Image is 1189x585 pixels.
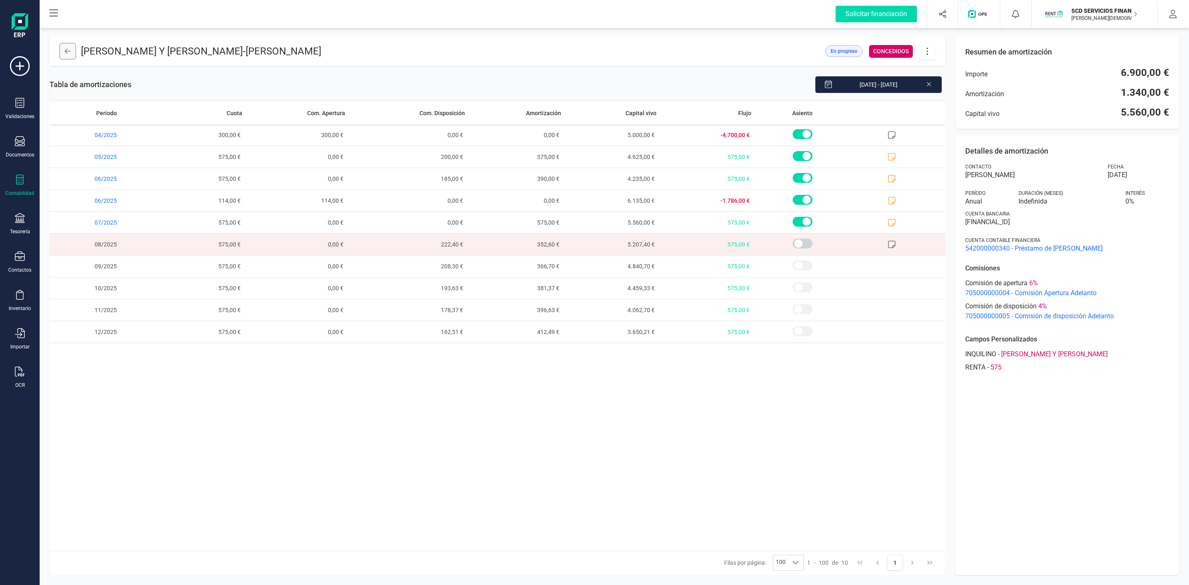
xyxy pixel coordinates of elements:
[905,555,920,571] button: Next Page
[150,234,246,255] span: 575,00 €
[564,277,660,299] span: 4.459,33 €
[468,321,564,343] span: 412,49 €
[660,299,755,321] span: 575,00 €
[150,299,246,321] span: 575,00 €
[50,321,150,343] span: 12/2025
[468,168,564,189] span: 390,00 €
[348,299,469,321] span: 178,37 €
[150,124,246,146] span: 300,00 €
[246,146,348,168] span: 0,00 €
[660,212,755,233] span: 575,00 €
[1121,66,1169,79] span: 6.900,00 €
[792,109,812,117] span: Asiento
[50,146,150,168] span: 05/2025
[348,321,469,343] span: 162,51 €
[965,237,1040,244] span: Cuenta contable financiera
[1071,15,1137,21] p: [PERSON_NAME][DEMOGRAPHIC_DATA][DEMOGRAPHIC_DATA]
[564,234,660,255] span: 5.207,40 €
[468,212,564,233] span: 575,00 €
[246,190,348,211] span: 114,00 €
[965,190,985,197] span: Período
[150,146,246,168] span: 575,00 €
[8,267,31,273] div: Contactos
[348,234,469,255] span: 222,40 €
[9,305,31,312] div: Inventario
[5,113,34,120] div: Validaciones
[50,256,150,277] span: 09/2025
[968,10,990,18] img: Logo de OPS
[1121,86,1169,99] span: 1.340,00 €
[246,45,321,57] span: [PERSON_NAME]
[965,349,996,359] span: INQUILINO
[660,256,755,277] span: 575,00 €
[836,6,917,22] div: Solicitar financiación
[965,211,1010,217] span: Cuenta bancaria
[526,109,561,117] span: Amortización
[1108,163,1124,170] span: Fecha
[150,256,246,277] span: 575,00 €
[869,45,913,58] div: CONCEDIDOS
[1108,170,1127,180] span: [DATE]
[307,109,345,117] span: Com. Apertura
[246,299,348,321] span: 0,00 €
[965,263,1169,273] p: Comisiones
[246,321,348,343] span: 0,00 €
[564,146,660,168] span: 4.625,00 €
[965,278,1028,288] span: Comisión de apertura
[50,168,150,189] span: 06/2025
[564,212,660,233] span: 5.560,00 €
[348,146,469,168] span: 200,00 €
[227,109,242,117] span: Cuota
[50,212,150,233] span: 07/2025
[887,555,903,571] button: Page 1
[348,124,469,146] span: 0,00 €
[564,256,660,277] span: 4.840,70 €
[965,197,1009,206] span: Anual
[965,349,1169,359] div: -
[831,47,857,55] span: En progreso
[348,190,469,211] span: 0,00 €
[965,244,1169,253] span: 542000000340 - Préstamo de [PERSON_NAME]
[564,190,660,211] span: 6.135,00 €
[468,190,564,211] span: 0,00 €
[965,69,988,79] span: Importe
[246,212,348,233] span: 0,00 €
[468,277,564,299] span: 381,37 €
[965,301,1037,311] span: Comisión de disposición
[1071,7,1137,15] p: SCD SERVICIOS FINANCIEROS SL
[246,124,348,146] span: 300,00 €
[1029,278,1038,288] span: 6 %
[807,559,848,567] div: -
[50,190,150,211] span: 06/2025
[965,145,1169,157] p: Detalles de amortización
[738,109,751,117] span: Flujo
[50,124,150,146] span: 04/2025
[246,256,348,277] span: 0,00 €
[724,555,804,571] div: Filas por página:
[468,256,564,277] span: 366,70 €
[965,362,985,372] span: RENTA
[150,277,246,299] span: 575,00 €
[660,146,755,168] span: 575,00 €
[965,89,1004,99] span: Amortización
[50,299,150,321] span: 11/2025
[1018,190,1063,197] span: Duración (MESES)
[1121,106,1169,119] span: 5.560,00 €
[10,343,30,350] div: Importar
[832,559,838,567] span: de
[1018,197,1116,206] span: Indefinida
[773,555,788,570] span: 100
[150,168,246,189] span: 575,00 €
[150,212,246,233] span: 575,00 €
[150,190,246,211] span: 114,00 €
[468,234,564,255] span: 352,60 €
[660,277,755,299] span: 575,00 €
[1042,1,1147,27] button: SCSCD SERVICIOS FINANCIEROS SL[PERSON_NAME][DEMOGRAPHIC_DATA][DEMOGRAPHIC_DATA]
[564,299,660,321] span: 4.062,70 €
[660,234,755,255] span: 575,00 €
[468,299,564,321] span: 396,63 €
[564,168,660,189] span: 4.235,00 €
[807,559,810,567] span: 1
[965,46,1169,58] p: Resumen de amortización
[965,163,991,170] span: Contacto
